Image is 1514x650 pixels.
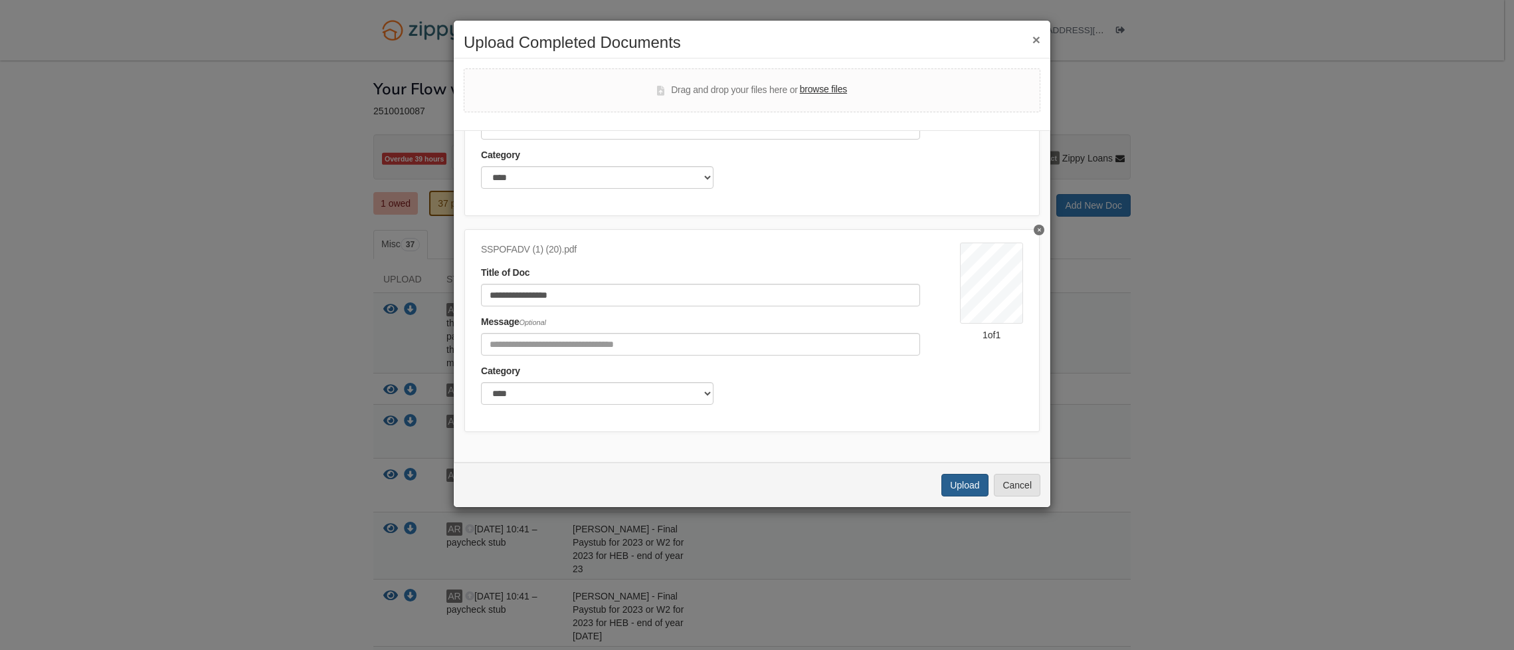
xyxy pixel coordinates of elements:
[481,364,520,379] label: Category
[800,82,847,97] label: browse files
[481,382,713,405] select: Category
[464,34,1040,51] h2: Upload Completed Documents
[481,243,920,257] div: SSPOFADV (1) (20).pdf
[481,148,520,163] label: Category
[481,284,920,306] input: Document Title
[941,474,988,496] button: Upload
[481,315,546,330] label: Message
[481,166,713,189] select: Category
[960,328,1023,342] div: 1 of 1
[1032,33,1040,47] button: ×
[994,474,1040,496] button: Cancel
[657,82,847,98] div: Drag and drop your files here or
[481,333,920,356] input: Include any comments on this document
[1034,225,1044,235] button: Delete SSPOFADV (1) (20)
[520,318,546,326] span: Optional
[481,266,529,280] label: Title of Doc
